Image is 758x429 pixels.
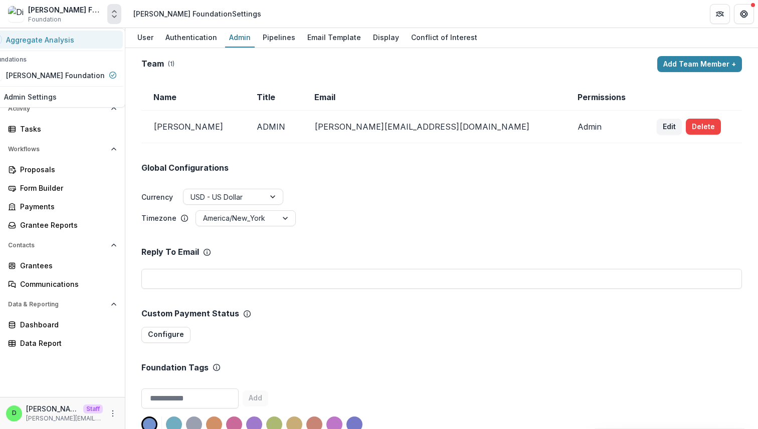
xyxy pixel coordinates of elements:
button: Open Activity [4,101,121,117]
button: Configure [141,327,191,343]
div: Display [369,30,403,45]
a: Dashboard [4,316,121,333]
a: User [133,28,157,48]
h2: Global Configurations [141,163,229,173]
a: Payments [4,198,121,215]
div: Dashboard [20,319,113,330]
button: Delete [686,119,721,135]
a: Form Builder [4,180,121,196]
h2: Team [141,59,164,69]
button: Open Contacts [4,237,121,253]
td: Permissions [565,84,645,111]
button: Open Data & Reporting [4,296,121,312]
a: Conflict of Interest [407,28,481,48]
div: Conflict of Interest [407,30,481,45]
a: Admin [225,28,255,48]
a: Pipelines [259,28,299,48]
p: [PERSON_NAME][EMAIL_ADDRESS][DOMAIN_NAME] [26,414,103,423]
div: Data Report [20,338,113,348]
p: Reply To Email [141,247,199,257]
a: Proposals [4,161,121,178]
button: Partners [710,4,730,24]
div: Divyansh [12,410,17,416]
button: Get Help [734,4,754,24]
button: Edit [657,119,682,135]
span: Data & Reporting [8,301,107,308]
span: Workflows [8,146,107,153]
span: Foundation [28,15,61,24]
td: Name [141,84,245,111]
p: Custom Payment Status [141,309,239,318]
div: Communications [20,279,113,289]
button: Open entity switcher [107,4,121,24]
button: Add [243,390,268,406]
td: Title [245,84,303,111]
div: Payments [20,201,113,212]
div: Authentication [161,30,221,45]
button: More [107,407,119,419]
div: Tasks [20,124,113,134]
img: Divyansh Foundation [8,6,24,22]
div: [PERSON_NAME] Foundation Settings [133,9,261,19]
p: [PERSON_NAME] [26,403,79,414]
td: Email [302,84,565,111]
div: Grantees [20,260,113,271]
td: Admin [565,111,645,143]
a: Authentication [161,28,221,48]
td: ADMIN [245,111,303,143]
button: Open Workflows [4,141,121,157]
div: [PERSON_NAME] Foundation [28,5,103,15]
a: Email Template [303,28,365,48]
span: Contacts [8,242,107,249]
a: Data Report [4,335,121,351]
a: Grantee Reports [4,217,121,233]
nav: breadcrumb [129,7,265,21]
div: Grantee Reports [20,220,113,230]
a: Grantees [4,257,121,274]
p: Timezone [141,213,176,223]
a: Tasks [4,121,121,137]
div: User [133,30,157,45]
td: [PERSON_NAME][EMAIL_ADDRESS][DOMAIN_NAME] [302,111,565,143]
a: Display [369,28,403,48]
label: Currency [141,192,173,202]
div: Pipelines [259,30,299,45]
a: Communications [4,276,121,292]
td: [PERSON_NAME] [141,111,245,143]
p: Foundation Tags [141,363,209,372]
p: ( 1 ) [168,60,174,69]
button: Add Team Member + [657,56,742,72]
span: Activity [8,105,107,112]
div: Form Builder [20,183,113,193]
div: Email Template [303,30,365,45]
p: Staff [83,404,103,413]
div: Proposals [20,164,113,175]
div: Admin [225,30,255,45]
